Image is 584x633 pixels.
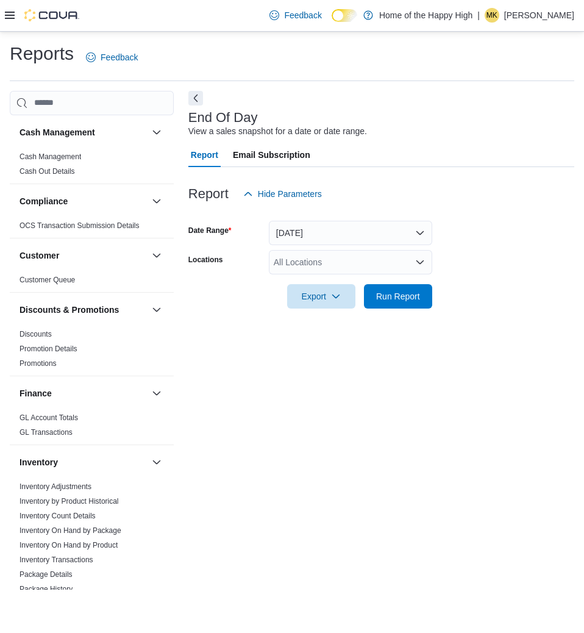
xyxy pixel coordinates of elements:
[188,255,223,265] label: Locations
[20,345,77,353] a: Promotion Details
[20,359,57,368] span: Promotions
[20,427,73,437] span: GL Transactions
[20,387,147,399] button: Finance
[20,359,57,368] a: Promotions
[149,386,164,401] button: Finance
[20,585,73,593] a: Package History
[20,166,75,176] span: Cash Out Details
[20,555,93,565] span: Inventory Transactions
[258,188,322,200] span: Hide Parameters
[20,330,52,338] a: Discounts
[20,540,118,550] span: Inventory On Hand by Product
[504,8,574,23] p: [PERSON_NAME]
[20,428,73,437] a: GL Transactions
[20,126,147,138] button: Cash Management
[149,125,164,140] button: Cash Management
[149,302,164,317] button: Discounts & Promotions
[20,570,73,579] span: Package Details
[81,45,143,70] a: Feedback
[20,526,121,535] a: Inventory On Hand by Package
[20,195,68,207] h3: Compliance
[233,143,310,167] span: Email Subscription
[188,187,229,201] h3: Report
[20,482,91,491] a: Inventory Adjustments
[415,257,425,267] button: Open list of options
[20,304,119,316] h3: Discounts & Promotions
[364,284,432,309] button: Run Report
[265,3,326,27] a: Feedback
[24,9,79,21] img: Cova
[10,410,174,445] div: Finance
[376,290,420,302] span: Run Report
[20,249,59,262] h3: Customer
[287,284,355,309] button: Export
[149,455,164,470] button: Inventory
[20,249,147,262] button: Customer
[20,126,95,138] h3: Cash Management
[149,194,164,209] button: Compliance
[101,51,138,63] span: Feedback
[20,584,73,594] span: Package History
[20,541,118,549] a: Inventory On Hand by Product
[10,218,174,238] div: Compliance
[20,275,75,285] span: Customer Queue
[20,570,73,579] a: Package Details
[188,91,203,105] button: Next
[20,387,52,399] h3: Finance
[188,226,232,235] label: Date Range
[284,9,321,21] span: Feedback
[20,413,78,422] a: GL Account Totals
[20,556,93,564] a: Inventory Transactions
[477,8,480,23] p: |
[20,511,96,521] span: Inventory Count Details
[149,248,164,263] button: Customer
[486,8,497,23] span: MK
[20,152,81,162] span: Cash Management
[188,110,258,125] h3: End Of Day
[20,526,121,535] span: Inventory On Hand by Package
[20,304,147,316] button: Discounts & Promotions
[20,456,58,468] h3: Inventory
[20,276,75,284] a: Customer Queue
[10,41,74,66] h1: Reports
[379,8,472,23] p: Home of the Happy High
[20,195,147,207] button: Compliance
[20,152,81,161] a: Cash Management
[191,143,218,167] span: Report
[20,329,52,339] span: Discounts
[20,167,75,176] a: Cash Out Details
[20,456,147,468] button: Inventory
[20,496,119,506] span: Inventory by Product Historical
[20,344,77,354] span: Promotion Details
[294,284,348,309] span: Export
[20,497,119,506] a: Inventory by Product Historical
[238,182,327,206] button: Hide Parameters
[20,512,96,520] a: Inventory Count Details
[188,125,367,138] div: View a sales snapshot for a date or date range.
[10,327,174,376] div: Discounts & Promotions
[485,8,499,23] div: Michael Kirkman
[332,9,357,22] input: Dark Mode
[269,221,432,245] button: [DATE]
[10,149,174,184] div: Cash Management
[10,273,174,292] div: Customer
[20,221,140,230] a: OCS Transaction Submission Details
